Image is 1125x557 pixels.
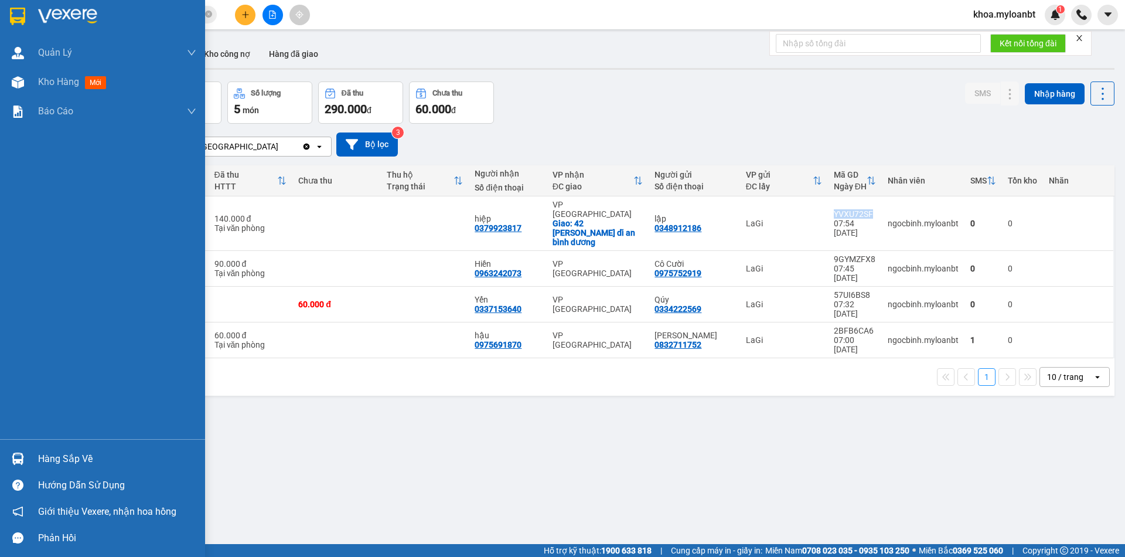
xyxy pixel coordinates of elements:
div: VP [GEOGRAPHIC_DATA] [187,141,278,152]
span: 5 [234,102,240,116]
th: Toggle SortBy [828,165,882,196]
div: Nhân viên [888,176,959,185]
div: VP [GEOGRAPHIC_DATA] [553,200,643,219]
div: Hướng dẫn sử dụng [38,477,196,494]
button: SMS [965,83,1000,104]
div: ĐC lấy [746,182,813,191]
div: VP [GEOGRAPHIC_DATA] [553,259,643,278]
button: plus [235,5,255,25]
th: Toggle SortBy [964,165,1002,196]
span: notification [12,506,23,517]
img: solution-icon [12,106,24,118]
button: Bộ lọc [336,133,398,157]
input: Nhập số tổng đài [776,34,981,53]
button: Đã thu290.000đ [318,81,403,124]
span: 33 Bác Ái, P Phước Hội, TX Lagi [5,41,55,74]
button: Kho công nợ [195,40,260,68]
span: khoa.myloanbt [964,7,1045,22]
strong: 0708 023 035 - 0935 103 250 [802,546,909,555]
div: Cô Cười [654,259,734,269]
div: lập [654,214,734,223]
span: | [1012,544,1014,557]
div: Qúy [654,295,734,304]
div: 0975691870 [475,340,521,349]
div: 60.000 đ [214,331,287,340]
img: phone-icon [1076,9,1087,20]
div: Tại văn phòng [214,340,287,349]
div: ngocbinh.myloanbt [888,219,959,228]
div: 0 [1008,300,1037,309]
strong: 1900 633 818 [601,546,652,555]
span: message [12,532,23,544]
strong: Nhà xe Mỹ Loan [5,5,59,38]
svg: open [315,142,324,151]
th: Toggle SortBy [740,165,828,196]
span: aim [295,11,304,19]
span: 1 [1058,5,1062,13]
span: close-circle [205,9,212,21]
span: copyright [1060,546,1068,555]
div: Phản hồi [38,529,196,547]
button: Nhập hàng [1025,83,1085,104]
span: close [1075,34,1083,42]
div: Số điện thoại [475,183,540,192]
div: Thu hộ [387,170,454,179]
span: 0968278298 [5,76,57,87]
div: 9GYMZFX8 [834,254,876,264]
span: ⚪️ [912,548,916,553]
span: Báo cáo [38,104,73,118]
div: Chưa thu [432,89,462,97]
button: aim [289,5,310,25]
div: Số điện thoại [654,182,734,191]
button: Chưa thu60.000đ [409,81,494,124]
div: LaGi [746,264,822,273]
strong: 0369 525 060 [953,546,1003,555]
span: Miền Bắc [919,544,1003,557]
div: 10 / trang [1047,371,1083,383]
div: 0975752919 [654,269,701,278]
button: file-add [262,5,283,25]
div: 57UI6BS8 [834,290,876,300]
span: Kho hàng [38,76,79,87]
span: Hỗ trợ kỹ thuật: [544,544,652,557]
div: 0337153640 [475,304,521,314]
div: VP [GEOGRAPHIC_DATA] [553,295,643,314]
button: caret-down [1097,5,1118,25]
span: question-circle [12,480,23,491]
span: SGFTCZBP [91,21,145,33]
div: LaGi [746,300,822,309]
img: icon-new-feature [1050,9,1061,20]
svg: Clear value [302,142,311,151]
div: Đã thu [342,89,363,97]
div: Chưa thu [298,176,375,185]
span: Quản Lý [38,45,72,60]
div: LaGi [746,219,822,228]
div: 90.000 đ [214,259,287,269]
div: hiệp [475,214,540,223]
div: Số lượng [251,89,281,97]
div: 60.000 đ [298,300,375,309]
div: 0 [1008,264,1037,273]
div: Người gửi [654,170,734,179]
img: warehouse-icon [12,47,24,59]
div: HTTT [214,182,278,191]
div: Hàng sắp về [38,450,196,468]
span: Giới thiệu Vexere, nhận hoa hồng [38,504,176,519]
img: warehouse-icon [12,76,24,89]
span: down [187,107,196,116]
img: warehouse-icon [12,453,24,465]
div: 07:00 [DATE] [834,335,876,354]
span: Kết nối tổng đài [1000,37,1056,50]
div: ĐC giao [553,182,634,191]
span: đ [451,106,456,115]
div: Tại văn phòng [214,269,287,278]
div: 07:32 [DATE] [834,300,876,318]
div: hậu [475,331,540,340]
th: Toggle SortBy [547,165,649,196]
span: Cung cấp máy in - giấy in: [671,544,762,557]
div: Yến [475,295,540,304]
div: khánh vy [654,331,734,340]
div: 0 [1008,219,1037,228]
div: 2BFB6CA6 [834,326,876,335]
span: 290.000 [325,102,367,116]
